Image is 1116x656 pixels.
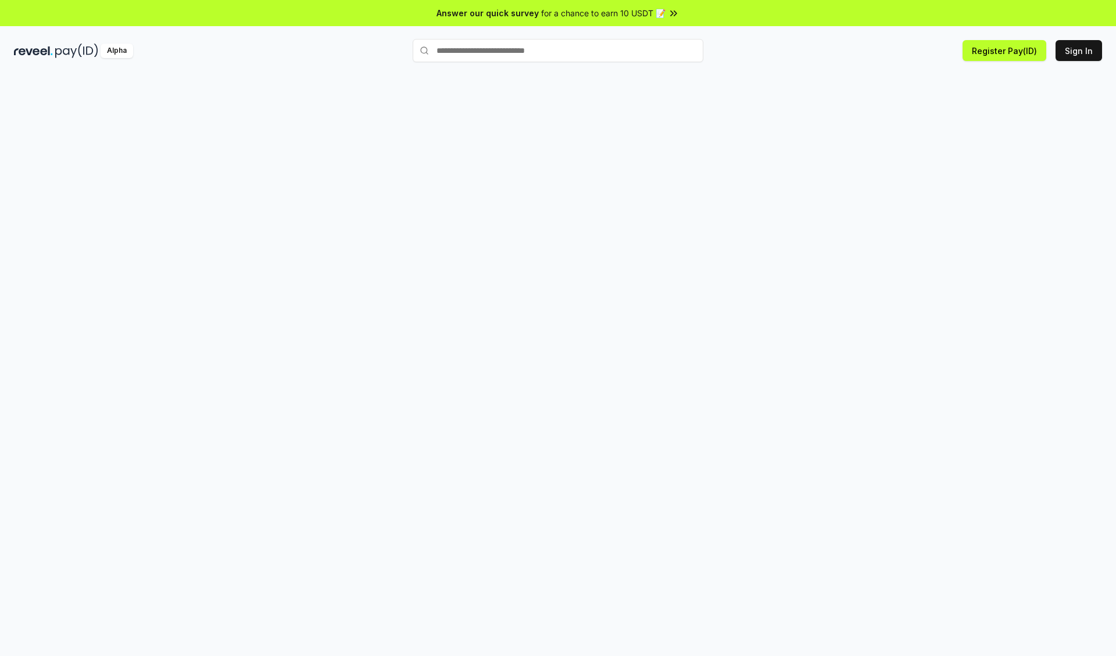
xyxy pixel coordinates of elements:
img: pay_id [55,44,98,58]
button: Register Pay(ID) [963,40,1046,61]
button: Sign In [1056,40,1102,61]
span: for a chance to earn 10 USDT 📝 [541,7,666,19]
span: Answer our quick survey [437,7,539,19]
img: reveel_dark [14,44,53,58]
div: Alpha [101,44,133,58]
